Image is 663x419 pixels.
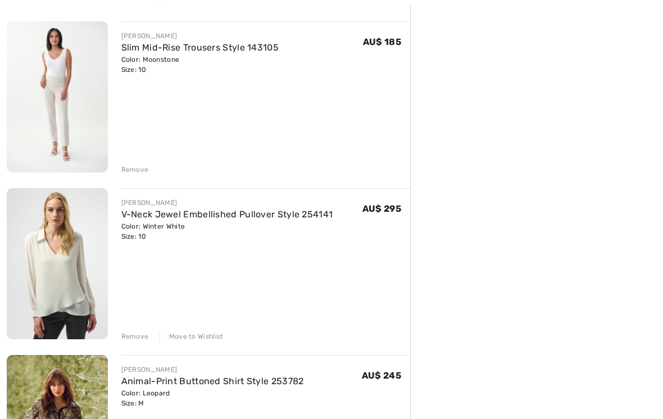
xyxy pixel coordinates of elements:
span: AU$ 245 [362,370,401,381]
div: Remove [121,331,149,341]
img: V-Neck Jewel Embellished Pullover Style 254141 [7,188,108,339]
a: Animal-Print Buttoned Shirt Style 253782 [121,376,304,386]
img: Slim Mid-Rise Trousers Style 143105 [7,21,108,172]
span: AU$ 295 [362,203,401,214]
div: [PERSON_NAME] [121,198,333,208]
div: Color: Winter White Size: 10 [121,221,333,242]
a: V-Neck Jewel Embellished Pullover Style 254141 [121,209,333,220]
div: [PERSON_NAME] [121,365,304,375]
div: [PERSON_NAME] [121,31,279,41]
div: Color: Leopard Size: M [121,388,304,408]
div: Remove [121,165,149,175]
span: AU$ 185 [363,37,401,47]
div: Color: Moonstone Size: 10 [121,54,279,75]
div: Move to Wishlist [160,331,224,341]
a: Slim Mid-Rise Trousers Style 143105 [121,42,279,53]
